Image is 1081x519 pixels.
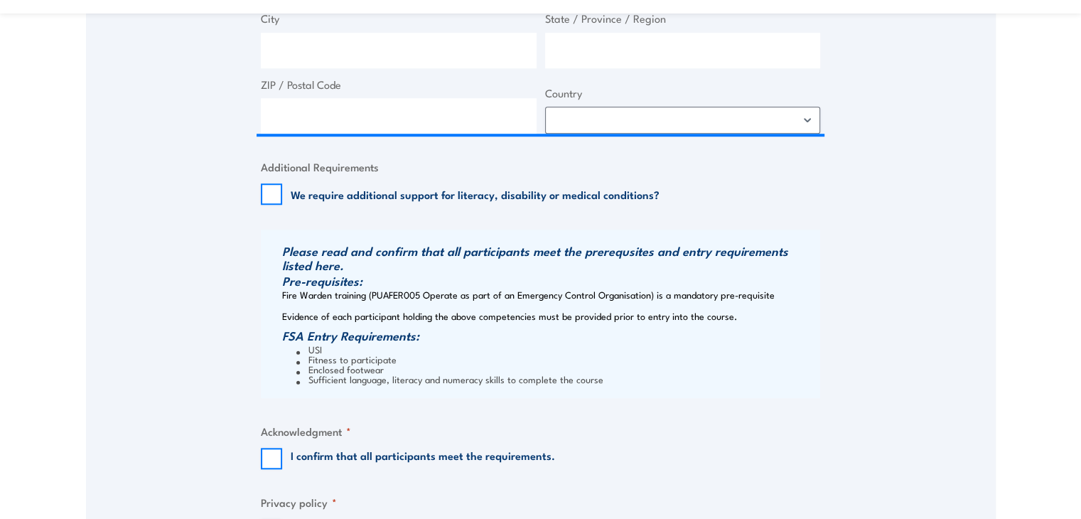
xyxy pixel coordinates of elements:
[282,328,817,343] h3: FSA Entry Requirements:
[291,448,555,469] label: I confirm that all participants meet the requirements.
[261,230,820,398] div: Fire Warden training (PUAFER005 Operate as part of an Emergency Control Organisation) is a mandat...
[291,187,660,201] label: We require additional support for literacy, disability or medical conditions?
[282,244,817,272] h3: Please read and confirm that all participants meet the prerequsites and entry requirements listed...
[282,274,817,288] h3: Pre-requisites:
[261,77,537,93] label: ZIP / Postal Code
[261,423,351,439] legend: Acknowledgment
[296,374,817,384] li: Sufficient language, literacy and numeracy skills to complete the course
[296,354,817,364] li: Fitness to participate
[261,11,537,27] label: City
[261,494,337,510] legend: Privacy policy
[545,85,821,102] label: Country
[282,311,817,321] p: Evidence of each participant holding the above competencies must be provided prior to entry into ...
[261,159,379,175] legend: Additional Requirements
[296,344,817,354] li: USI
[296,364,817,374] li: Enclosed footwear
[545,11,821,27] label: State / Province / Region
